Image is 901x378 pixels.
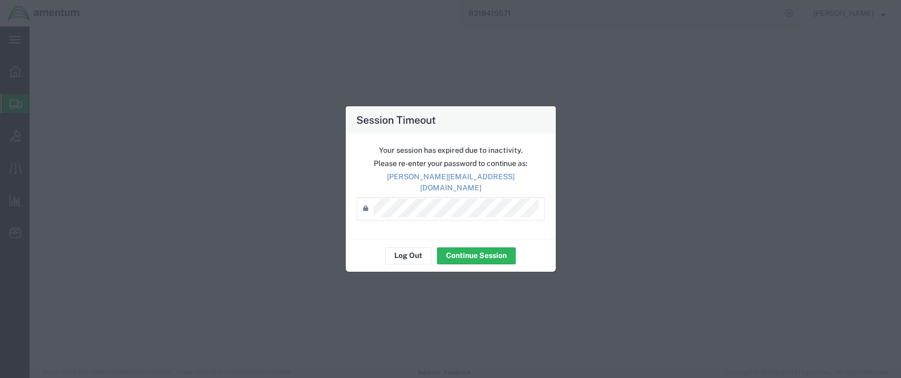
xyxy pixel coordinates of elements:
[356,112,436,127] h4: Session Timeout
[385,247,431,264] button: Log Out
[437,247,516,264] button: Continue Session
[357,171,545,193] p: [PERSON_NAME][EMAIL_ADDRESS][DOMAIN_NAME]
[357,145,545,156] p: Your session has expired due to inactivity.
[357,158,545,169] p: Please re-enter your password to continue as:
